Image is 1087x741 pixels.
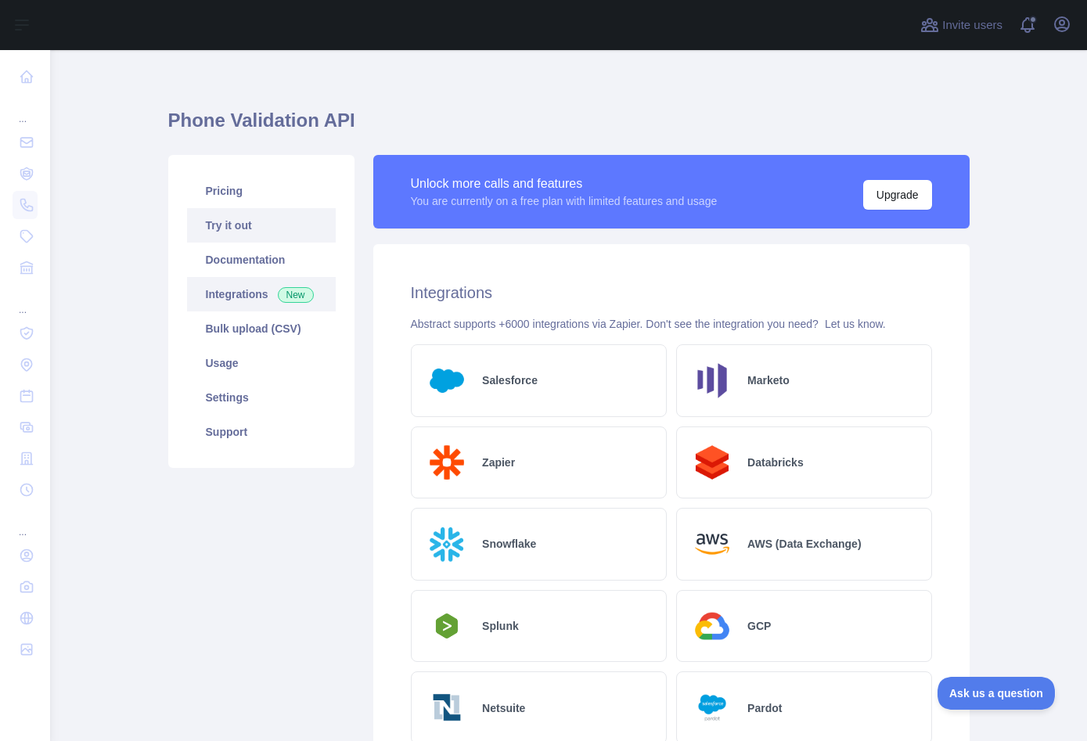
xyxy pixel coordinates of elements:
img: Logo [424,358,470,404]
a: Let us know. [825,318,886,330]
a: Settings [187,380,336,415]
img: Logo [424,440,470,486]
button: Invite users [917,13,1006,38]
h2: Marketo [747,372,790,388]
a: Integrations New [187,277,336,311]
iframe: Toggle Customer Support [938,677,1056,710]
a: Pricing [187,174,336,208]
h2: Pardot [747,700,782,716]
h2: AWS (Data Exchange) [747,536,861,552]
h2: Netsuite [482,700,525,716]
img: Logo [424,609,470,643]
h2: Salesforce [482,372,538,388]
span: New [278,287,314,303]
h2: GCP [747,618,771,634]
img: Logo [424,521,470,567]
img: Logo [689,521,736,567]
span: Invite users [942,16,1002,34]
img: Logo [424,685,470,731]
h1: Phone Validation API [168,108,970,146]
img: Logo [689,358,736,404]
a: Usage [187,346,336,380]
div: ... [13,94,38,125]
div: You are currently on a free plan with limited features and usage [411,193,718,209]
h2: Integrations [411,282,932,304]
a: Documentation [187,243,336,277]
div: Abstract supports +6000 integrations via Zapier. Don't see the integration you need? [411,316,932,332]
a: Bulk upload (CSV) [187,311,336,346]
img: Logo [689,685,736,731]
img: Logo [689,603,736,649]
a: Try it out [187,208,336,243]
a: Support [187,415,336,449]
h2: Databricks [747,455,804,470]
h2: Zapier [482,455,515,470]
h2: Splunk [482,618,519,634]
img: Logo [689,440,736,486]
h2: Snowflake [482,536,536,552]
div: ... [13,285,38,316]
div: Unlock more calls and features [411,174,718,193]
button: Upgrade [863,180,932,210]
div: ... [13,507,38,538]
